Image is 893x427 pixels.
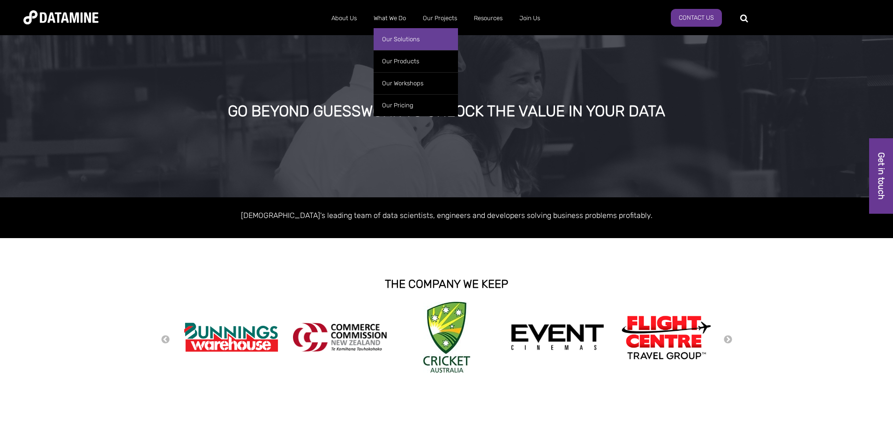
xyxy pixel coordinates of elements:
[723,335,733,345] button: Next
[184,320,278,355] img: Bunnings Warehouse
[365,6,414,30] a: What We Do
[414,6,465,30] a: Our Projects
[161,335,170,345] button: Previous
[511,6,548,30] a: Join Us
[385,277,508,291] strong: THE COMPANY WE KEEP
[619,313,713,361] img: Flight Centre
[374,94,458,116] a: Our Pricing
[323,6,365,30] a: About Us
[671,9,722,27] a: Contact Us
[869,138,893,214] a: Get in touch
[374,28,458,50] a: Our Solutions
[374,50,458,72] a: Our Products
[374,72,458,94] a: Our Workshops
[23,10,98,24] img: Datamine
[465,6,511,30] a: Resources
[423,302,470,373] img: Cricket Australia
[293,323,387,352] img: commercecommission
[510,324,604,351] img: event cinemas
[101,103,792,120] div: GO BEYOND GUESSWORK TO UNLOCK THE VALUE IN YOUR DATA
[180,209,714,222] p: [DEMOGRAPHIC_DATA]'s leading team of data scientists, engineers and developers solving business p...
